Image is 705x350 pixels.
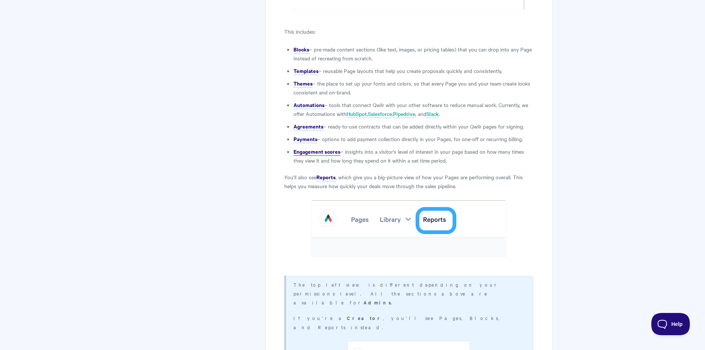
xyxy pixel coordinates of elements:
[293,148,340,156] a: Engagement scores
[293,122,323,130] strong: Agreements
[293,135,318,143] a: Payments
[293,67,319,74] strong: Templates
[347,314,383,321] b: Creator
[293,100,533,118] li: – tools that connect Qwilr with your other software to reduce manual work. Currently, we offer Au...
[293,147,533,165] li: – insights into a visitor’s level of interest in your page based on how many times they view it a...
[284,173,533,190] p: You’ll also see , which give you a big-picture view of how your Pages are performing overall. Thi...
[393,110,415,118] a: Pipedrive
[293,101,325,109] strong: Automations
[316,173,336,181] a: Reports
[293,280,524,307] p: The top left view is different depending on your permissions level. All the sections above are av...
[293,313,524,331] p: If you're a , you'll see Pages, Blocks, and Reports instead.
[293,122,533,131] li: – ready-to-use contracts that can be added directly within your Qwilr pages for signing.
[363,299,391,306] b: Admins
[284,27,533,36] p: This includes:
[368,110,392,118] a: Salesforce
[293,67,319,75] a: Templates
[426,110,439,118] a: Slack
[293,147,340,155] strong: Engagement scores
[293,79,533,97] li: – the place to set up your fonts and colors, so that every Page you and your team create looks co...
[293,66,533,75] li: – reusable Page layouts that help you create proposals quickly and consistently.
[293,45,533,63] li: – pre-made content sections (like text, images, or pricing tables) that you can drop into any Pag...
[293,80,313,88] a: Themes
[311,200,506,257] img: file-bE7cz0Lz1E.png
[293,134,533,143] li: – options to add payment collection directly in your Pages, for one-off or recurring billing.
[293,79,313,87] strong: Themes
[346,110,367,118] a: HubSpot
[293,123,323,131] a: Agreements
[293,101,325,109] a: Automations
[293,46,309,54] a: Blocks
[651,313,690,335] iframe: Toggle Customer Support
[293,45,309,53] strong: Blocks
